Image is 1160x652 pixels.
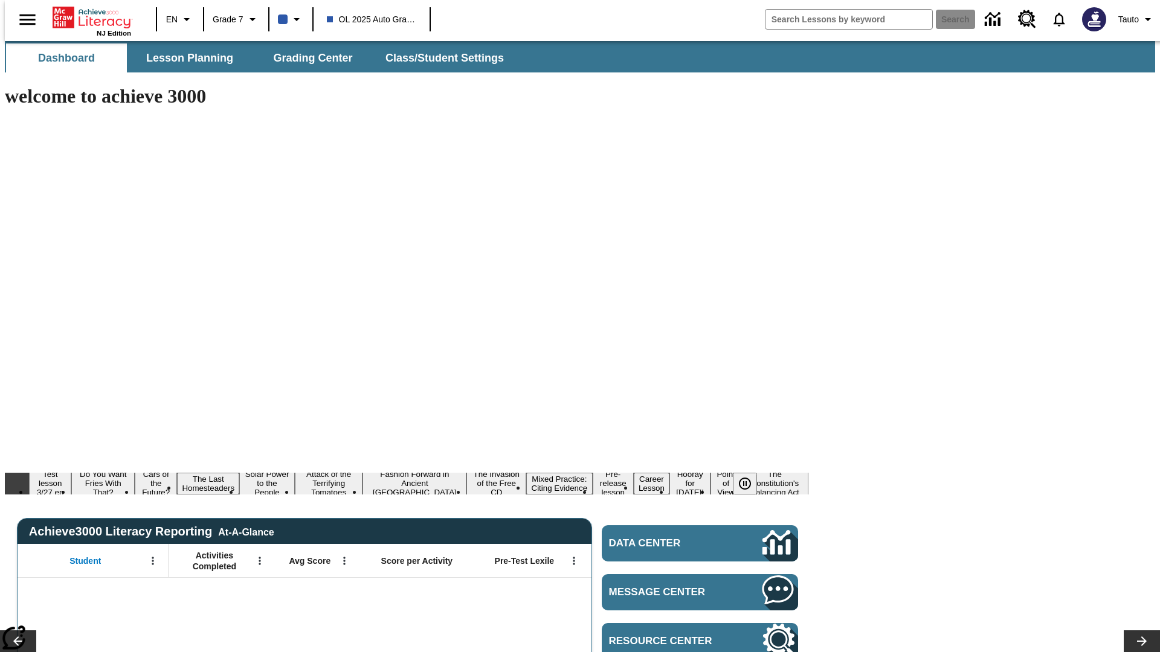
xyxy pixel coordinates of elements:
[144,552,162,570] button: Open Menu
[733,473,769,494] div: Pause
[273,51,352,65] span: Grading Center
[327,13,416,26] span: OL 2025 Auto Grade 7
[129,43,250,72] button: Lesson Planning
[609,586,726,598] span: Message Center
[69,555,101,566] span: Student
[362,468,466,499] button: Slide 7 Fashion Forward in Ancient Rome
[5,85,808,107] h1: welcome to achieve 3000
[289,555,330,566] span: Avg Score
[97,30,131,37] span: NJ Edition
[71,468,135,499] button: Slide 2 Do You Want Fries With That?
[253,43,373,72] button: Grading Center
[166,13,178,26] span: EN
[710,468,741,499] button: Slide 13 Point of View
[177,473,239,494] button: Slide 4 The Last Homesteaders
[335,552,353,570] button: Open Menu
[733,473,757,494] button: Pause
[609,537,722,549] span: Data Center
[1124,630,1160,652] button: Lesson carousel, Next
[1011,3,1043,36] a: Resource Center, Will open in new tab
[5,43,515,72] div: SubNavbar
[602,525,798,561] a: Data Center
[295,468,362,499] button: Slide 6 Attack of the Terrifying Tomatoes
[376,43,514,72] button: Class/Student Settings
[251,552,269,570] button: Open Menu
[135,468,177,499] button: Slide 3 Cars of the Future?
[495,555,555,566] span: Pre-Test Lexile
[602,574,798,610] a: Message Center
[669,468,711,499] button: Slide 12 Hooray for Constitution Day!
[741,468,808,499] button: Slide 14 The Constitution's Balancing Act
[239,468,295,499] button: Slide 5 Solar Power to the People
[208,8,265,30] button: Grade: Grade 7, Select a grade
[53,5,131,30] a: Home
[381,555,453,566] span: Score per Activity
[213,13,243,26] span: Grade 7
[38,51,95,65] span: Dashboard
[6,43,127,72] button: Dashboard
[10,2,45,37] button: Open side menu
[1113,8,1160,30] button: Profile/Settings
[526,473,592,494] button: Slide 9 Mixed Practice: Citing Evidence
[978,3,1011,36] a: Data Center
[593,468,634,499] button: Slide 10 Pre-release lesson
[1075,4,1113,35] button: Select a new avatar
[5,41,1155,72] div: SubNavbar
[609,635,726,647] span: Resource Center
[146,51,233,65] span: Lesson Planning
[29,525,274,539] span: Achieve3000 Literacy Reporting
[29,468,71,499] button: Slide 1 Test lesson 3/27 en
[385,51,504,65] span: Class/Student Settings
[466,468,526,499] button: Slide 8 The Invasion of the Free CD
[1118,13,1139,26] span: Tauto
[1043,4,1075,35] a: Notifications
[273,8,309,30] button: Class color is navy. Change class color
[634,473,669,494] button: Slide 11 Career Lesson
[565,552,583,570] button: Open Menu
[218,525,274,538] div: At-A-Glance
[161,8,199,30] button: Language: EN, Select a language
[175,550,254,572] span: Activities Completed
[1082,7,1106,31] img: Avatar
[765,10,932,29] input: search field
[53,4,131,37] div: Home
